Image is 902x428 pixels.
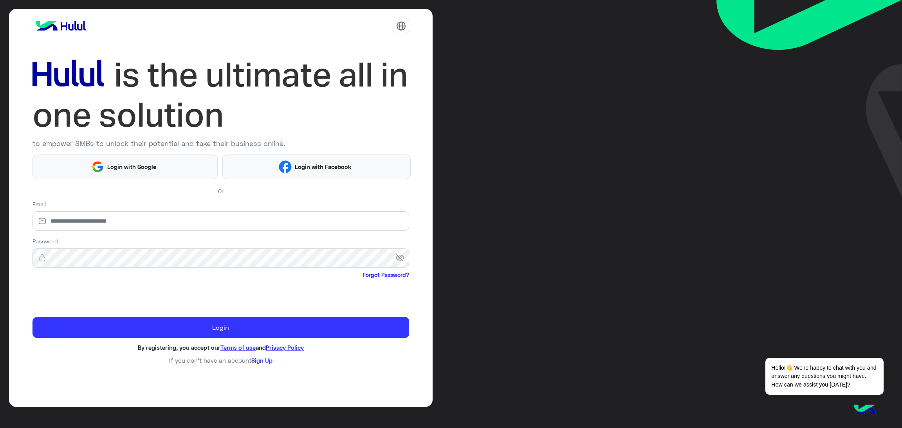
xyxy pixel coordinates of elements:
a: Forgot Password? [363,271,409,279]
span: Login with Facebook [292,162,354,171]
a: Privacy Policy [266,344,304,351]
span: Login with Google [104,162,159,171]
label: Password [32,237,58,245]
span: Or [218,187,224,195]
span: Hello!👋 We're happy to chat with you and answer any questions you might have. How can we assist y... [765,358,883,395]
p: to empower SMBs to unlock their potential and take their business online. [32,138,410,149]
button: Login [32,317,410,338]
img: Facebook [279,160,292,173]
img: tab [396,21,406,31]
img: hululLoginTitle_EN.svg [32,55,410,135]
img: hulul-logo.png [851,397,879,424]
span: visibility_off [395,251,410,265]
img: email [32,217,52,225]
img: lock [32,254,52,262]
span: By registering, you accept our [138,344,220,351]
iframe: reCAPTCHA [32,281,152,311]
label: Email [32,200,46,208]
button: Login with Google [32,155,218,179]
a: Sign Up [251,357,272,364]
a: Terms of use [220,344,256,351]
img: logo [32,18,89,34]
span: and [256,344,266,351]
button: Login with Facebook [222,155,411,179]
h6: If you don’t have an account [32,357,410,364]
img: Google [91,160,104,173]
